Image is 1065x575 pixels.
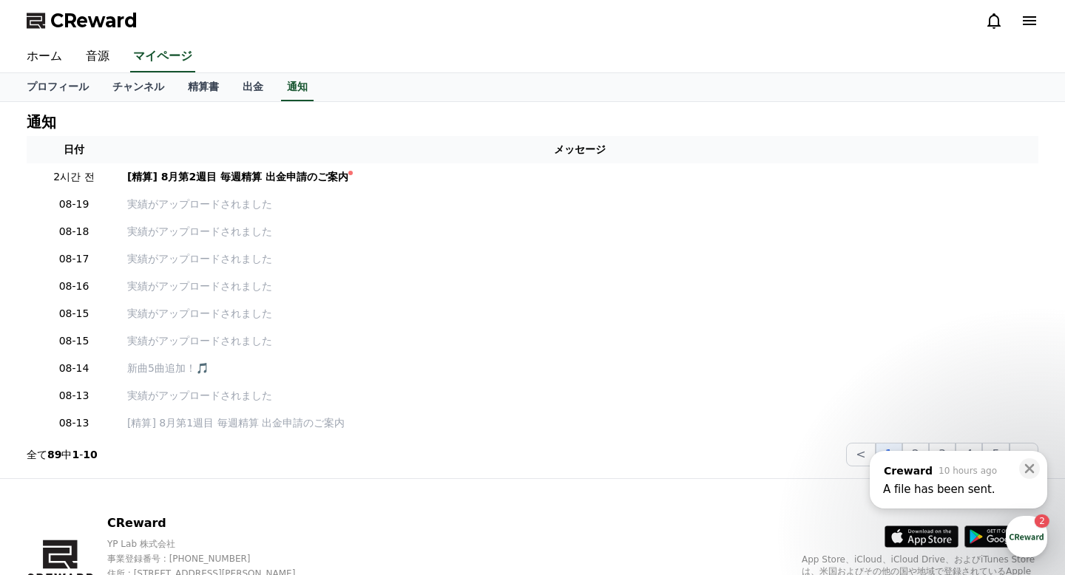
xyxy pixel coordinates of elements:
[1010,443,1038,466] button: >
[127,361,1032,376] a: 新曲5曲追加！🎵
[33,333,115,349] p: 08-15
[107,514,321,532] p: CReward
[33,169,115,185] p: 2시간 전
[74,41,121,72] a: 音源
[176,73,231,101] a: 精算書
[107,538,321,550] p: YP Lab 株式会社
[150,452,155,463] span: 2
[956,443,982,466] button: 4
[982,443,1009,466] button: 5
[33,224,115,239] p: 08-18
[4,452,98,489] a: Home
[127,333,1032,349] a: 実績がアップロードされました
[33,306,115,321] p: 08-15
[191,452,284,489] a: Settings
[72,449,79,460] strong: 1
[33,279,115,294] p: 08-16
[38,474,64,486] span: Home
[33,197,115,212] p: 08-19
[219,474,255,486] span: Settings
[27,114,56,130] h4: 通知
[83,449,97,460] strong: 10
[127,251,1032,267] a: 実績がアップロードされました
[47,449,61,460] strong: 89
[127,306,1032,321] a: 実績がアップロードされました
[121,136,1038,163] th: メッセージ
[127,415,1032,431] a: [精算] 8月第1週目 毎週精算 出金申請のご案内
[27,447,98,462] p: 全て 中 -
[98,452,191,489] a: 2Messages
[27,136,121,163] th: 日付
[15,41,74,72] a: ホーム
[876,443,902,466] button: 1
[846,443,875,466] button: <
[123,475,166,487] span: Messages
[33,251,115,267] p: 08-17
[33,361,115,376] p: 08-14
[130,41,195,72] a: マイページ
[127,197,1032,212] a: 実績がアップロードされました
[33,415,115,431] p: 08-13
[231,73,275,101] a: 出金
[127,279,1032,294] a: 実績がアップロードされました
[101,73,176,101] a: チャンネル
[127,169,1032,185] a: [精算] 8月第2週目 毎週精算 出金申請のご案内
[27,9,138,33] a: CReward
[127,388,1032,404] a: 実績がアップロードされました
[33,388,115,404] p: 08-13
[107,553,321,565] p: 事業登録番号 : [PHONE_NUMBER]
[127,169,348,185] div: [精算] 8月第2週目 毎週精算 出金申請のご案内
[50,9,138,33] span: CReward
[127,224,1032,239] a: 実績がアップロードされました
[281,73,314,101] a: 通知
[929,443,956,466] button: 3
[15,73,101,101] a: プロフィール
[902,443,929,466] button: 2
